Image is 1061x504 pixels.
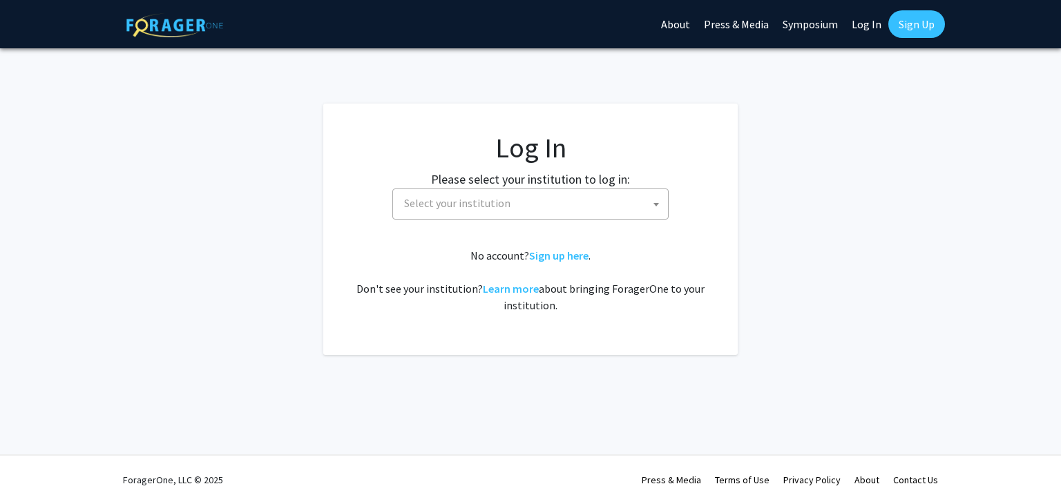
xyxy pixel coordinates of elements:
a: Contact Us [893,474,938,486]
img: ForagerOne Logo [126,13,223,37]
label: Please select your institution to log in: [431,170,630,188]
div: ForagerOne, LLC © 2025 [123,456,223,504]
span: Select your institution [404,196,510,210]
a: Sign Up [888,10,945,38]
div: No account? . Don't see your institution? about bringing ForagerOne to your institution. [351,247,710,313]
a: About [854,474,879,486]
span: Select your institution [399,189,668,217]
a: Sign up here [529,249,589,262]
span: Select your institution [392,188,669,220]
a: Privacy Policy [783,474,841,486]
h1: Log In [351,131,710,164]
a: Press & Media [642,474,701,486]
a: Learn more about bringing ForagerOne to your institution [483,282,539,295]
a: Terms of Use [715,474,770,486]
